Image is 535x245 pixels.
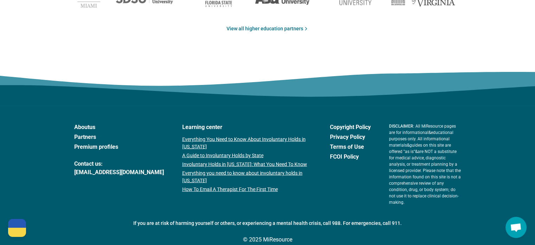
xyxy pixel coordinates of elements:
a: Premium profiles [74,142,164,151]
a: FCOI Policy [330,152,371,161]
span: DISCLAIMER [389,123,413,128]
a: Open chat [505,217,527,238]
a: [EMAIL_ADDRESS][DOMAIN_NAME] [74,168,164,176]
a: How To Email A Therapist For The First Time [182,185,312,193]
a: Aboutus [74,123,164,131]
p: If you are at risk of harming yourself or others, or experiencing a mental health crisis, call 98... [74,219,461,227]
a: Terms of Use [330,142,371,151]
a: Learning center [182,123,312,131]
a: Everything You Need to Know About Involuntary Holds in [US_STATE] [182,135,312,150]
a: Copyright Policy [330,123,371,131]
a: Involuntary Holds in [US_STATE]: What You Need To Know [182,160,312,168]
a: Partners [74,133,164,141]
p: : All MiResource pages are for informational & educational purposes only. All informational mater... [389,123,461,205]
a: A Guide to Involuntary Holds by State [182,152,312,159]
a: View all higher education partners [227,25,309,32]
span: Contact us: [74,159,164,168]
p: © 2025 MiResource [74,235,461,244]
a: Everything you need to know about involuntary holds in [US_STATE] [182,169,312,184]
a: Privacy Policy [330,133,371,141]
